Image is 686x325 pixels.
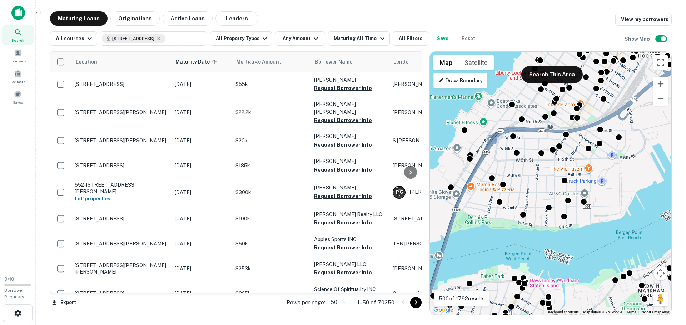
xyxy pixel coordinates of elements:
button: Request Borrower Info [314,166,372,174]
button: Active Loans [163,11,213,26]
p: [STREET_ADDRESS] LLC [393,215,500,223]
button: Request Borrower Info [314,243,372,252]
p: [PERSON_NAME] ET AL [393,162,500,169]
span: Mortgage Amount [236,57,290,66]
th: Borrower Name [310,52,389,72]
p: P G [396,188,403,196]
button: Request Borrower Info [314,218,372,227]
p: [DATE] [175,188,228,196]
button: Zoom in [653,77,668,91]
p: Science Of Spirituality INC [314,285,386,293]
p: [DATE] [175,108,228,116]
img: Google [432,305,455,315]
button: Reset [457,31,480,46]
button: Lenders [215,11,258,26]
p: [STREET_ADDRESS] [75,81,168,87]
p: [PERSON_NAME] [393,108,500,116]
button: All Filters [393,31,428,46]
h6: 1 of 1 properties [75,195,168,203]
a: Search [2,25,34,45]
div: All sources [56,34,94,43]
span: Search [11,37,24,43]
button: Maturing Loans [50,11,108,26]
p: [DATE] [175,215,228,223]
span: Borrower Requests [4,288,24,299]
p: [DATE] [175,265,228,273]
button: Go to next page [410,297,422,308]
button: Request Borrower Info [314,84,372,92]
th: Lender [389,52,503,72]
p: [PERSON_NAME] [314,132,386,140]
button: Any Amount [275,31,325,46]
p: [DATE] [175,290,228,298]
p: [PERSON_NAME] [314,184,386,192]
div: Maturing All Time [334,34,386,43]
div: [PERSON_NAME] [393,186,500,199]
p: [PERSON_NAME] [PERSON_NAME] [314,100,386,116]
p: $185k [235,162,307,169]
a: Terms (opens in new tab) [626,310,636,314]
span: Saved [13,100,23,105]
button: Request Borrower Info [314,268,372,277]
p: Congregation [PERSON_NAME] [393,290,500,298]
a: Open this area in Google Maps (opens a new window) [432,305,455,315]
span: Lender [393,57,411,66]
p: [PERSON_NAME] Realty LLC [314,210,386,218]
p: [PERSON_NAME] [314,76,386,84]
p: $20k [235,137,307,144]
button: Export [50,297,78,308]
button: Originations [110,11,160,26]
button: Show satellite imagery [458,55,494,70]
span: Location [75,57,97,66]
th: Mortgage Amount [232,52,310,72]
button: Request Borrower Info [314,192,372,200]
p: 1–50 of 70250 [357,298,394,307]
p: $253k [235,265,307,273]
th: Maturity Date [171,52,232,72]
p: $325k [235,290,307,298]
p: $50k [235,240,307,248]
p: [STREET_ADDRESS][PERSON_NAME] [75,240,168,247]
p: S [PERSON_NAME] Corp A NJ Corp [393,137,500,144]
p: Rows per page: [287,298,325,307]
span: Map data ©2025 Google [583,310,622,314]
p: [DATE] [175,162,228,169]
p: [STREET_ADDRESS] [75,215,168,222]
span: Borrower Name [315,57,352,66]
a: View my borrowers [615,13,672,26]
p: 552-[STREET_ADDRESS][PERSON_NAME] [75,182,168,194]
button: Map camera controls [653,266,668,280]
div: 0 0 [430,52,671,315]
button: Zoom out [653,91,668,106]
button: Request Borrower Info [314,116,372,125]
p: $300k [235,188,307,196]
p: [STREET_ADDRESS][PERSON_NAME] [75,109,168,116]
h6: Show Map [625,35,651,43]
button: Keyboard shortcuts [548,310,579,315]
p: [STREET_ADDRESS] [75,162,168,169]
span: Borrowers [9,58,26,64]
span: Maturity Date [175,57,219,66]
span: 0 / 10 [4,276,14,282]
span: Contacts [11,79,25,85]
p: $22.2k [235,108,307,116]
p: Draw Boundary [438,76,483,85]
button: Request Borrower Info [314,141,372,149]
a: Borrowers [2,46,34,65]
p: [STREET_ADDRESS][PERSON_NAME][PERSON_NAME] [75,262,168,275]
p: TEN [PERSON_NAME] Management INC [393,240,500,248]
p: $55k [235,80,307,88]
button: Toggle fullscreen view [653,55,668,70]
div: Saved [2,87,34,107]
div: 50 [328,297,346,308]
img: capitalize-icon.png [11,6,25,20]
iframe: Chat Widget [650,268,686,302]
p: Apples Sports INC [314,235,386,243]
a: Contacts [2,67,34,86]
button: Show street map [433,55,458,70]
button: Save your search to get updates of matches that match your search criteria. [431,31,454,46]
button: Maturing All Time [328,31,389,46]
